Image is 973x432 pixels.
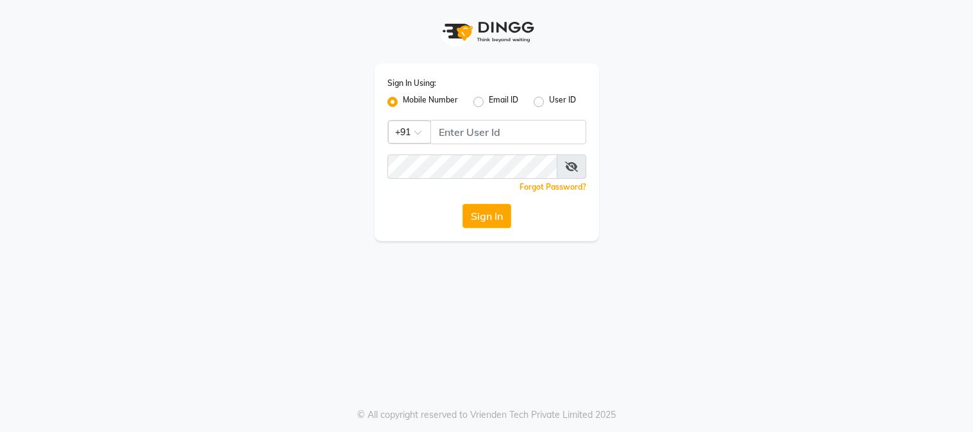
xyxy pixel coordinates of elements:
button: Sign In [462,204,511,228]
input: Username [387,154,557,179]
label: User ID [549,94,576,110]
label: Mobile Number [403,94,458,110]
a: Forgot Password? [520,182,586,192]
img: logo1.svg [436,13,538,51]
input: Username [430,120,586,144]
label: Email ID [489,94,518,110]
label: Sign In Using: [387,78,436,89]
